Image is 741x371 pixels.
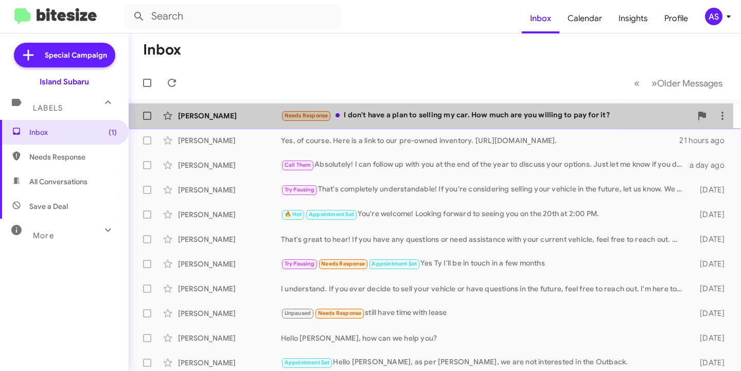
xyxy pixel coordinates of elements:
[178,234,281,244] div: [PERSON_NAME]
[656,4,696,33] a: Profile
[29,152,117,162] span: Needs Response
[281,284,688,294] div: I understand. If you ever decide to sell your vehicle or have questions in the future, feel free ...
[688,284,733,294] div: [DATE]
[281,184,688,196] div: That's completely understandable! If you're considering selling your vehicle in the future, let u...
[281,307,688,319] div: still have time with lease
[29,176,87,187] span: All Conversations
[281,208,688,220] div: You're welcome! Looking forward to seeing you on the 20th at 2:00 PM.
[645,73,729,94] button: Next
[178,160,281,170] div: [PERSON_NAME]
[285,162,311,168] span: Call Them
[45,50,107,60] span: Special Campaign
[125,4,341,29] input: Search
[321,260,365,267] span: Needs Response
[688,308,733,319] div: [DATE]
[318,310,362,316] span: Needs Response
[651,77,657,90] span: »
[14,43,115,67] a: Special Campaign
[628,73,729,94] nav: Page navigation example
[178,333,281,343] div: [PERSON_NAME]
[679,135,733,146] div: 21 hours ago
[178,111,281,121] div: [PERSON_NAME]
[40,77,89,87] div: Island Subaru
[281,234,688,244] div: That's great to hear! If you have any questions or need assistance with your current vehicle, fee...
[178,308,281,319] div: [PERSON_NAME]
[178,259,281,269] div: [PERSON_NAME]
[634,77,640,90] span: «
[285,112,328,119] span: Needs Response
[610,4,656,33] a: Insights
[688,259,733,269] div: [DATE]
[178,135,281,146] div: [PERSON_NAME]
[281,110,692,121] div: I don't have a plan to selling my car. How much are you willing to pay for it?
[688,160,733,170] div: a day ago
[109,127,117,137] span: (1)
[33,231,54,240] span: More
[628,73,646,94] button: Previous
[281,135,679,146] div: Yes, of course. Here is a link to our pre-owned inventory. [URL][DOMAIN_NAME].
[688,209,733,220] div: [DATE]
[688,358,733,368] div: [DATE]
[281,357,688,368] div: Hello [PERSON_NAME], as per [PERSON_NAME], we are not interested in the Outback.
[696,8,730,25] button: AS
[29,201,68,211] span: Save a Deal
[705,8,722,25] div: AS
[522,4,559,33] a: Inbox
[657,78,722,89] span: Older Messages
[285,359,330,366] span: Appointment Set
[281,258,688,270] div: Yes Ty I'll be in touch in a few months
[559,4,610,33] a: Calendar
[285,310,311,316] span: Unpaused
[281,333,688,343] div: Hello [PERSON_NAME], how can we help you?
[309,211,354,218] span: Appointment Set
[688,234,733,244] div: [DATE]
[178,209,281,220] div: [PERSON_NAME]
[29,127,117,137] span: Inbox
[143,42,181,58] h1: Inbox
[178,358,281,368] div: [PERSON_NAME]
[372,260,417,267] span: Appointment Set
[178,284,281,294] div: [PERSON_NAME]
[688,185,733,195] div: [DATE]
[688,333,733,343] div: [DATE]
[33,103,63,113] span: Labels
[178,185,281,195] div: [PERSON_NAME]
[285,260,314,267] span: Try Pausing
[281,159,688,171] div: Absolutely! I can follow up with you at the end of the year to discuss your options. Just let me ...
[285,211,302,218] span: 🔥 Hot
[285,186,314,193] span: Try Pausing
